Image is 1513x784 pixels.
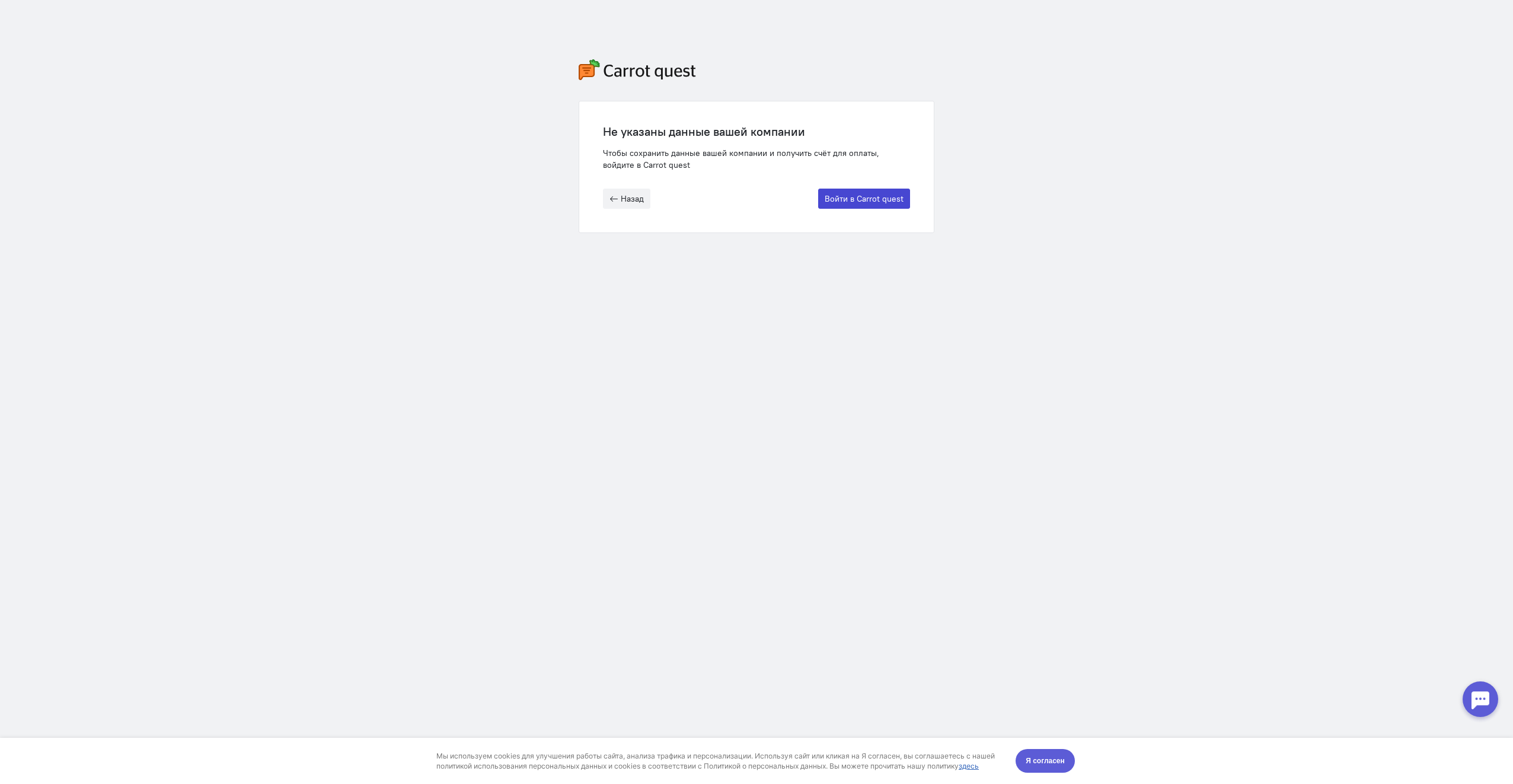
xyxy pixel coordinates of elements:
[818,189,910,209] button: Войти в Carrot quest
[1026,17,1065,29] span: Я согласен
[1016,11,1075,35] button: Я согласен
[436,13,1002,33] div: Мы используем cookies для улучшения работы сайта, анализа трафика и персонализации. Используя сай...
[579,59,696,80] img: carrot-quest-logo.svg
[959,24,979,33] a: здесь
[603,125,910,138] div: Не указаны данные вашей компании
[621,193,644,204] span: Назад
[603,189,650,209] button: Назад
[603,147,910,171] div: Чтобы сохранить данные вашей компании и получить счёт для оплаты, войдите в Carrot quest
